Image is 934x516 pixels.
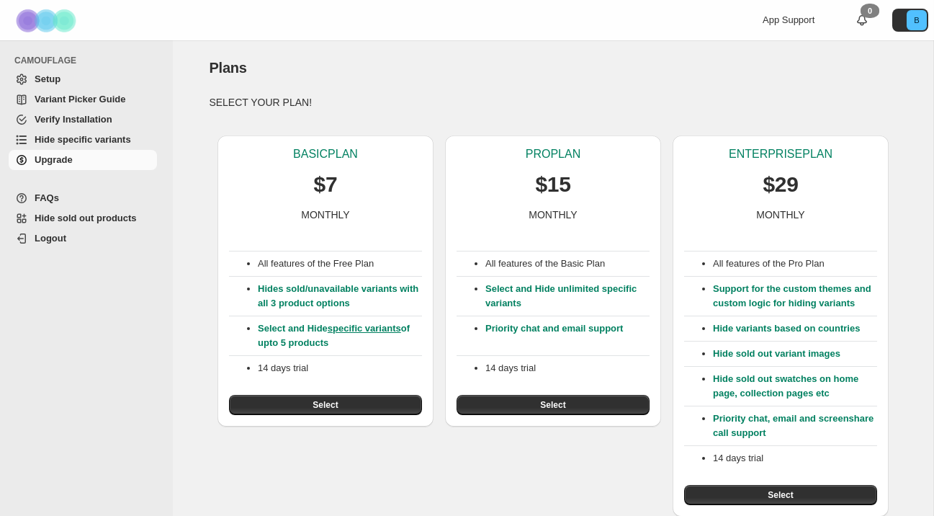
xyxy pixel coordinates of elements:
[713,282,877,311] p: Support for the custom themes and custom logic for hiding variants
[529,208,577,222] p: MONTHLY
[914,16,919,25] text: B
[35,192,59,203] span: FAQs
[684,485,877,505] button: Select
[713,347,877,361] p: Hide sold out variant images
[861,4,879,18] div: 0
[9,89,157,110] a: Variant Picker Guide
[35,134,131,145] span: Hide specific variants
[258,257,422,271] p: All features of the Free Plan
[12,1,84,40] img: Camouflage
[713,451,877,466] p: 14 days trial
[526,147,580,161] p: PRO PLAN
[301,208,349,222] p: MONTHLY
[313,399,338,411] span: Select
[9,188,157,208] a: FAQs
[314,170,338,199] p: $7
[35,94,125,104] span: Variant Picker Guide
[540,399,565,411] span: Select
[258,321,422,350] p: Select and Hide of upto 5 products
[729,147,832,161] p: ENTERPRISE PLAN
[713,412,877,440] p: Priority chat, email and screenshare call support
[258,282,422,311] p: Hides sold/unavailable variants with all 3 product options
[485,361,650,375] p: 14 days trial
[209,60,246,76] span: Plans
[9,150,157,170] a: Upgrade
[485,282,650,311] p: Select and Hide unlimited specific variants
[756,208,804,222] p: MONTHLY
[485,321,650,350] p: Priority chat and email support
[35,74,60,84] span: Setup
[855,13,869,27] a: 0
[35,114,112,125] span: Verify Installation
[713,321,877,336] p: Hide variants based on countries
[258,361,422,375] p: 14 days trial
[9,208,157,228] a: Hide sold out products
[209,95,897,110] p: SELECT YOUR PLAN!
[328,323,401,334] a: specific variants
[9,130,157,150] a: Hide specific variants
[535,170,570,199] p: $15
[892,9,928,32] button: Avatar with initials B
[457,395,650,415] button: Select
[9,110,157,130] a: Verify Installation
[35,213,137,223] span: Hide sold out products
[768,489,793,501] span: Select
[763,14,814,25] span: App Support
[713,257,877,271] p: All features of the Pro Plan
[229,395,422,415] button: Select
[713,372,877,401] p: Hide sold out swatches on home page, collection pages etc
[35,154,73,165] span: Upgrade
[907,10,927,30] span: Avatar with initials B
[763,170,798,199] p: $29
[14,55,163,66] span: CAMOUFLAGE
[35,233,66,244] span: Logout
[485,257,650,271] p: All features of the Basic Plan
[9,69,157,89] a: Setup
[293,147,358,161] p: BASIC PLAN
[9,228,157,249] a: Logout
